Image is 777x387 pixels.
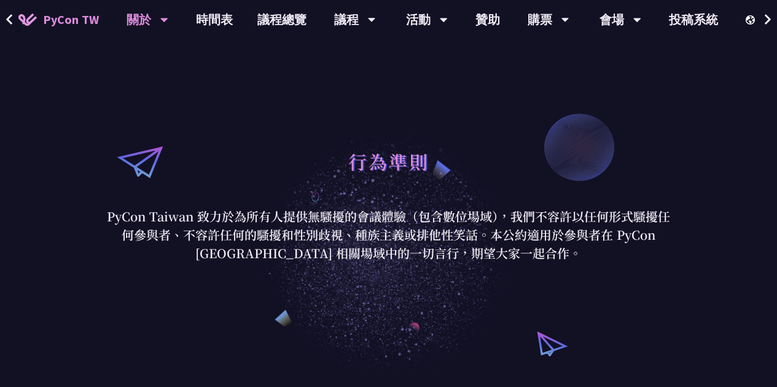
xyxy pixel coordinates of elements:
a: PyCon TW [6,4,111,35]
span: PyCon TW [43,10,99,29]
img: Locale Icon [746,15,758,25]
p: PyCon Taiwan 致力於為所有人提供無騷擾的會議體驗（包含數位場域），我們不容許以任何形式騷擾任何參與者、不容許任何的騷擾和性別歧視、種族主義或排他性笑話。本公約適用於參與者在 PyCo... [103,207,674,262]
h1: 行為準則 [348,143,429,180]
img: Home icon of PyCon TW 2025 [18,13,37,26]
